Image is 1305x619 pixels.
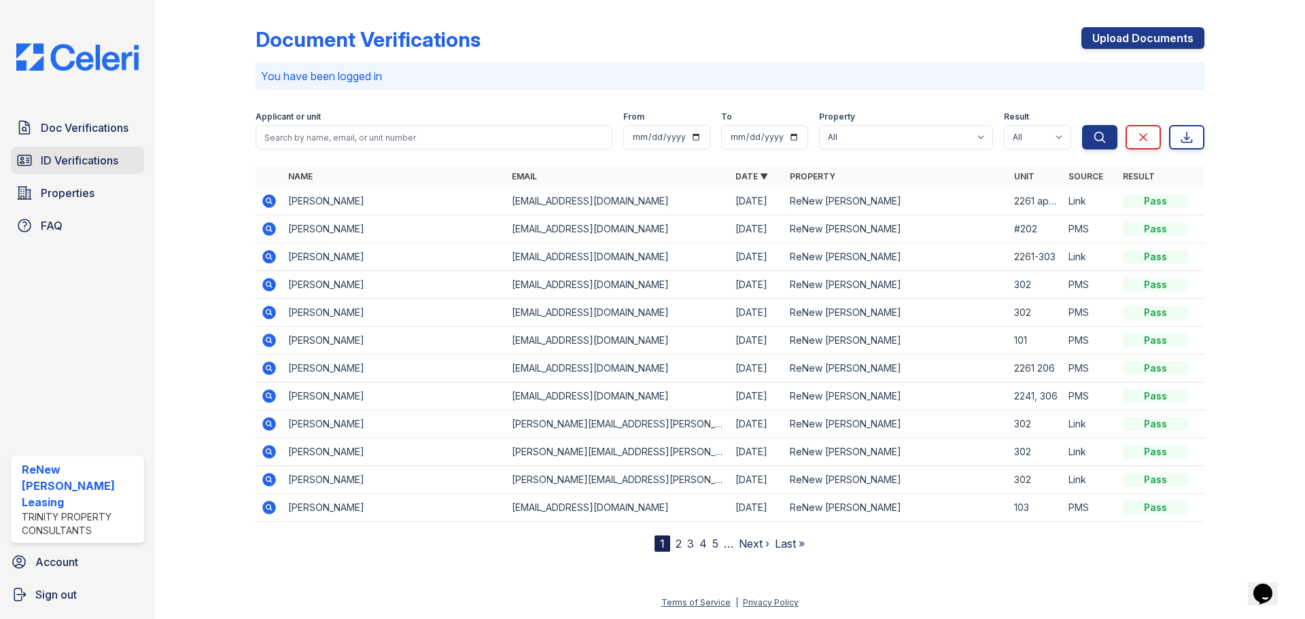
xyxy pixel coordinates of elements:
td: [EMAIL_ADDRESS][DOMAIN_NAME] [506,355,730,383]
div: Pass [1123,278,1188,291]
span: FAQ [41,217,63,234]
td: Link [1063,188,1117,215]
td: PMS [1063,327,1117,355]
td: ReNew [PERSON_NAME] [784,215,1008,243]
div: Pass [1123,250,1188,264]
td: ReNew [PERSON_NAME] [784,243,1008,271]
a: Name [288,171,313,181]
span: … [724,535,733,552]
div: Pass [1123,389,1188,403]
a: Terms of Service [661,597,731,607]
td: ReNew [PERSON_NAME] [784,410,1008,438]
td: ReNew [PERSON_NAME] [784,466,1008,494]
td: Link [1063,438,1117,466]
td: [DATE] [730,466,784,494]
td: [DATE] [730,438,784,466]
td: [DATE] [730,355,784,383]
label: From [623,111,644,122]
td: 2261 apt 206 [1009,188,1063,215]
div: Pass [1123,334,1188,347]
td: 302 [1009,466,1063,494]
td: [EMAIL_ADDRESS][DOMAIN_NAME] [506,299,730,327]
td: [EMAIL_ADDRESS][DOMAIN_NAME] [506,271,730,299]
td: 302 [1009,271,1063,299]
div: Pass [1123,222,1188,236]
div: | [735,597,738,607]
td: [DATE] [730,299,784,327]
td: [PERSON_NAME] [283,494,506,522]
td: [PERSON_NAME] [283,438,506,466]
span: ID Verifications [41,152,118,169]
td: ReNew [PERSON_NAME] [784,271,1008,299]
td: [PERSON_NAME] [283,215,506,243]
div: 1 [655,535,670,552]
td: 103 [1009,494,1063,522]
td: PMS [1063,271,1117,299]
span: Properties [41,185,94,201]
td: PMS [1063,383,1117,410]
span: Account [35,554,78,570]
td: [EMAIL_ADDRESS][DOMAIN_NAME] [506,243,730,271]
td: PMS [1063,355,1117,383]
div: Trinity Property Consultants [22,510,139,537]
td: [DATE] [730,410,784,438]
td: [PERSON_NAME] [283,271,506,299]
td: ReNew [PERSON_NAME] [784,494,1008,522]
td: [PERSON_NAME] [283,466,506,494]
td: [PERSON_NAME] [283,327,506,355]
a: Next › [739,537,769,550]
div: Pass [1123,306,1188,319]
td: ReNew [PERSON_NAME] [784,438,1008,466]
div: Pass [1123,361,1188,375]
a: Source [1068,171,1103,181]
td: PMS [1063,215,1117,243]
div: Pass [1123,445,1188,459]
td: [DATE] [730,271,784,299]
td: [PERSON_NAME] [283,410,506,438]
td: [PERSON_NAME][EMAIL_ADDRESS][PERSON_NAME][DOMAIN_NAME] [506,410,730,438]
label: Property [819,111,855,122]
a: Email [512,171,537,181]
a: 4 [699,537,707,550]
a: FAQ [11,212,144,239]
td: [PERSON_NAME][EMAIL_ADDRESS][PERSON_NAME][DOMAIN_NAME] [506,438,730,466]
td: #202 [1009,215,1063,243]
a: 5 [712,537,718,550]
td: ReNew [PERSON_NAME] [784,188,1008,215]
td: [DATE] [730,188,784,215]
a: Account [5,548,150,576]
td: [EMAIL_ADDRESS][DOMAIN_NAME] [506,215,730,243]
div: Pass [1123,417,1188,431]
label: To [721,111,732,122]
div: Pass [1123,473,1188,487]
td: 302 [1009,410,1063,438]
td: ReNew [PERSON_NAME] [784,383,1008,410]
td: [PERSON_NAME] [283,243,506,271]
td: ReNew [PERSON_NAME] [784,327,1008,355]
span: Sign out [35,586,77,603]
td: Link [1063,466,1117,494]
iframe: chat widget [1248,565,1291,605]
td: 302 [1009,299,1063,327]
td: 2241, 306 [1009,383,1063,410]
a: Date ▼ [735,171,768,181]
img: CE_Logo_Blue-a8612792a0a2168367f1c8372b55b34899dd931a85d93a1a3d3e32e68fde9ad4.png [5,43,150,71]
td: [PERSON_NAME][EMAIL_ADDRESS][PERSON_NAME][DOMAIN_NAME] [506,466,730,494]
a: 2 [676,537,682,550]
a: Sign out [5,581,150,608]
label: Result [1004,111,1029,122]
td: 2261-303 [1009,243,1063,271]
a: Unit [1014,171,1034,181]
a: ID Verifications [11,147,144,174]
div: ReNew [PERSON_NAME] Leasing [22,461,139,510]
a: Result [1123,171,1155,181]
td: [EMAIL_ADDRESS][DOMAIN_NAME] [506,188,730,215]
a: Properties [11,179,144,207]
td: ReNew [PERSON_NAME] [784,299,1008,327]
td: 2261 206 [1009,355,1063,383]
div: Document Verifications [256,27,481,52]
input: Search by name, email, or unit number [256,125,612,149]
td: PMS [1063,299,1117,327]
div: Pass [1123,501,1188,514]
